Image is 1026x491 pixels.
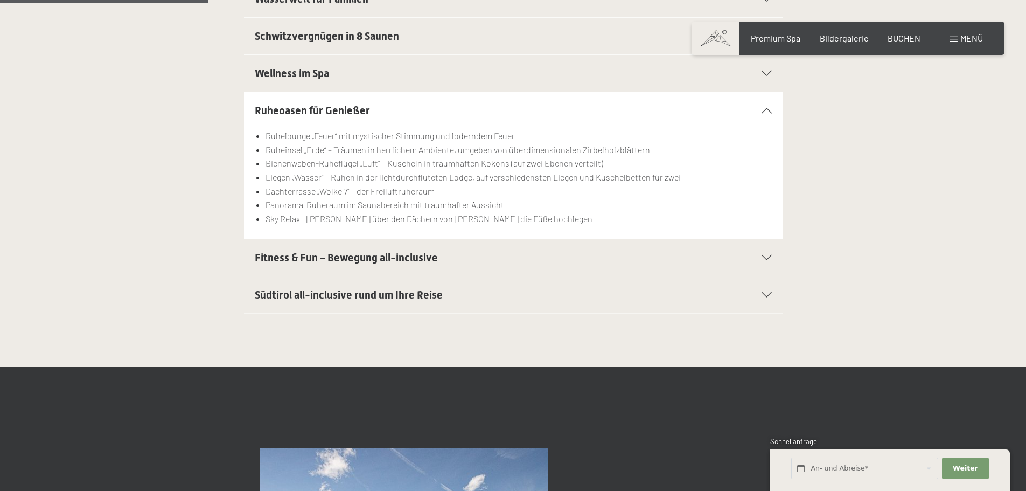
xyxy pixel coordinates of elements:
span: Menü [960,33,983,43]
li: Sky Relax - [PERSON_NAME] über den Dächern von [PERSON_NAME] die Füße hochlegen [266,212,771,226]
a: Premium Spa [751,33,800,43]
span: Schnellanfrage [770,437,817,446]
span: Schwitzvergnügen in 8 Saunen [255,30,399,43]
span: Wellness im Spa [255,67,329,80]
li: Liegen „Wasser“ – Ruhen in der lichtdurchfluteten Lodge, auf verschiedensten Liegen und Kuschelbe... [266,170,771,184]
li: Dachterrasse „Wolke 7“ – der Freiluftruheraum [266,184,771,198]
span: Weiter [953,464,978,473]
span: Fitness & Fun – Bewegung all-inclusive [255,251,438,264]
a: Bildergalerie [820,33,869,43]
li: Ruhelounge „Feuer“ mit mystischer Stimmung und loderndem Feuer [266,129,771,143]
li: Ruheinsel „Erde“ – Träumen in herrlichem Ambiente, umgeben von überdimensionalen Zirbelholzblättern [266,143,771,157]
a: BUCHEN [888,33,920,43]
li: Bienenwaben-Ruheflügel „Luft“ – Kuscheln in traumhaften Kokons (auf zwei Ebenen verteilt) [266,156,771,170]
span: Ruheoasen für Genießer [255,104,370,117]
li: Panorama-Ruheraum im Saunabereich mit traumhafter Aussicht [266,198,771,212]
span: Südtirol all-inclusive rund um Ihre Reise [255,288,443,301]
button: Weiter [942,458,988,480]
